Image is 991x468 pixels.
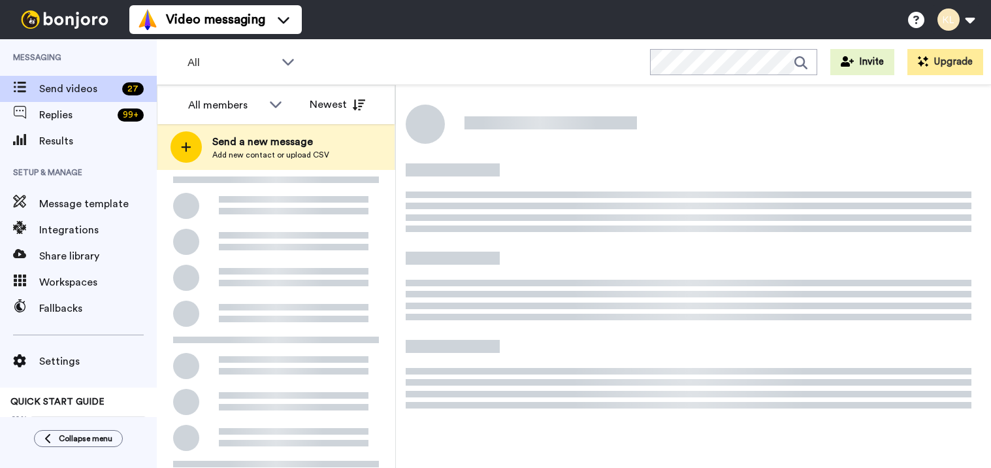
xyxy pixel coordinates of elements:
span: Fallbacks [39,301,157,316]
span: Video messaging [166,10,265,29]
span: 60% [10,414,27,424]
span: Settings [39,354,157,369]
span: Collapse menu [59,433,112,444]
span: Send a new message [212,134,329,150]
div: All members [188,97,263,113]
button: Invite [830,49,894,75]
img: bj-logo-header-white.svg [16,10,114,29]
span: Integrations [39,222,157,238]
button: Newest [300,92,375,118]
img: vm-color.svg [137,9,158,30]
span: All [187,55,275,71]
span: Workspaces [39,275,157,290]
span: Replies [39,107,112,123]
span: Message template [39,196,157,212]
button: Collapse menu [34,430,123,447]
div: 27 [122,82,144,95]
span: Share library [39,248,157,264]
button: Upgrade [907,49,983,75]
span: Send videos [39,81,117,97]
span: Add new contact or upload CSV [212,150,329,160]
span: Results [39,133,157,149]
span: QUICK START GUIDE [10,397,105,407]
div: 99 + [118,109,144,122]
